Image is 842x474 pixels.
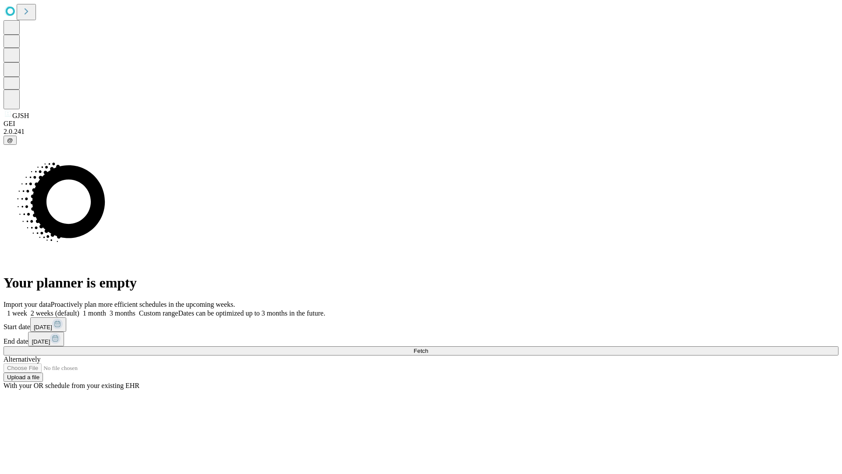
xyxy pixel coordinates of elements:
span: 3 months [110,309,136,317]
div: GEI [4,120,838,128]
h1: Your planner is empty [4,275,838,291]
span: Import your data [4,301,51,308]
span: 1 month [83,309,106,317]
button: Upload a file [4,373,43,382]
div: Start date [4,317,838,332]
button: [DATE] [30,317,66,332]
span: Proactively plan more efficient schedules in the upcoming weeks. [51,301,235,308]
span: @ [7,137,13,144]
span: [DATE] [34,324,52,330]
span: [DATE] [32,338,50,345]
span: 2 weeks (default) [31,309,79,317]
span: Custom range [139,309,178,317]
button: @ [4,136,17,145]
button: [DATE] [28,332,64,346]
span: GJSH [12,112,29,119]
button: Fetch [4,346,838,355]
span: Alternatively [4,355,40,363]
span: Fetch [414,348,428,354]
div: 2.0.241 [4,128,838,136]
span: Dates can be optimized up to 3 months in the future. [178,309,325,317]
span: 1 week [7,309,27,317]
div: End date [4,332,838,346]
span: With your OR schedule from your existing EHR [4,382,139,389]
